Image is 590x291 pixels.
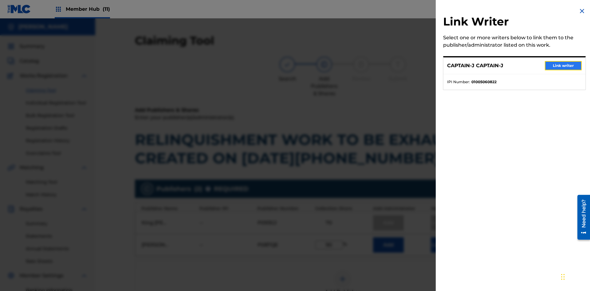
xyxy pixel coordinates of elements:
[443,34,586,49] div: Select one or more writers below to link them to the publisher/administrator listed on this work.
[447,62,503,69] p: CAPTAIN-J CAPTAIN-J
[443,15,586,30] h2: Link Writer
[55,6,62,13] img: Top Rightsholders
[573,192,590,243] iframe: Resource Center
[66,6,110,13] span: Member Hub
[561,268,565,286] div: Drag
[7,5,31,14] img: MLC Logo
[559,262,590,291] iframe: Chat Widget
[471,79,497,85] strong: 01005060822
[103,6,110,12] span: (11)
[545,61,582,70] button: Link writer
[447,79,470,85] span: IPI Number :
